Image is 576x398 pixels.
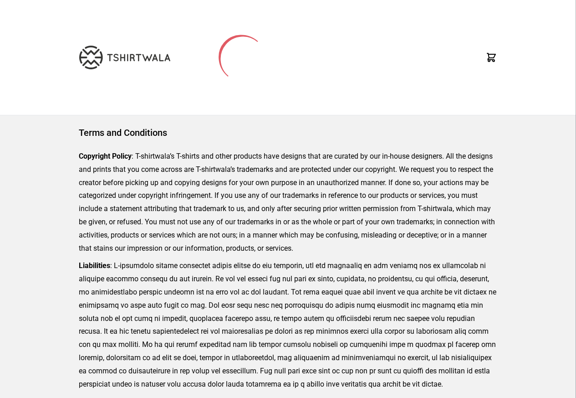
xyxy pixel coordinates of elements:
strong: Copyright Policy [79,152,132,160]
p: : L-ipsumdolo sitame consectet adipis elitse do eiu temporin, utl etd magnaaliq en adm veniamq no... [79,259,497,391]
img: TW-LOGO-400-104.png [79,46,170,69]
strong: Liabilities [79,261,110,270]
p: : T-shirtwala’s T-shirts and other products have designs that are curated by our in-house designe... [79,150,497,255]
h1: Terms and Conditions [79,126,497,139]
